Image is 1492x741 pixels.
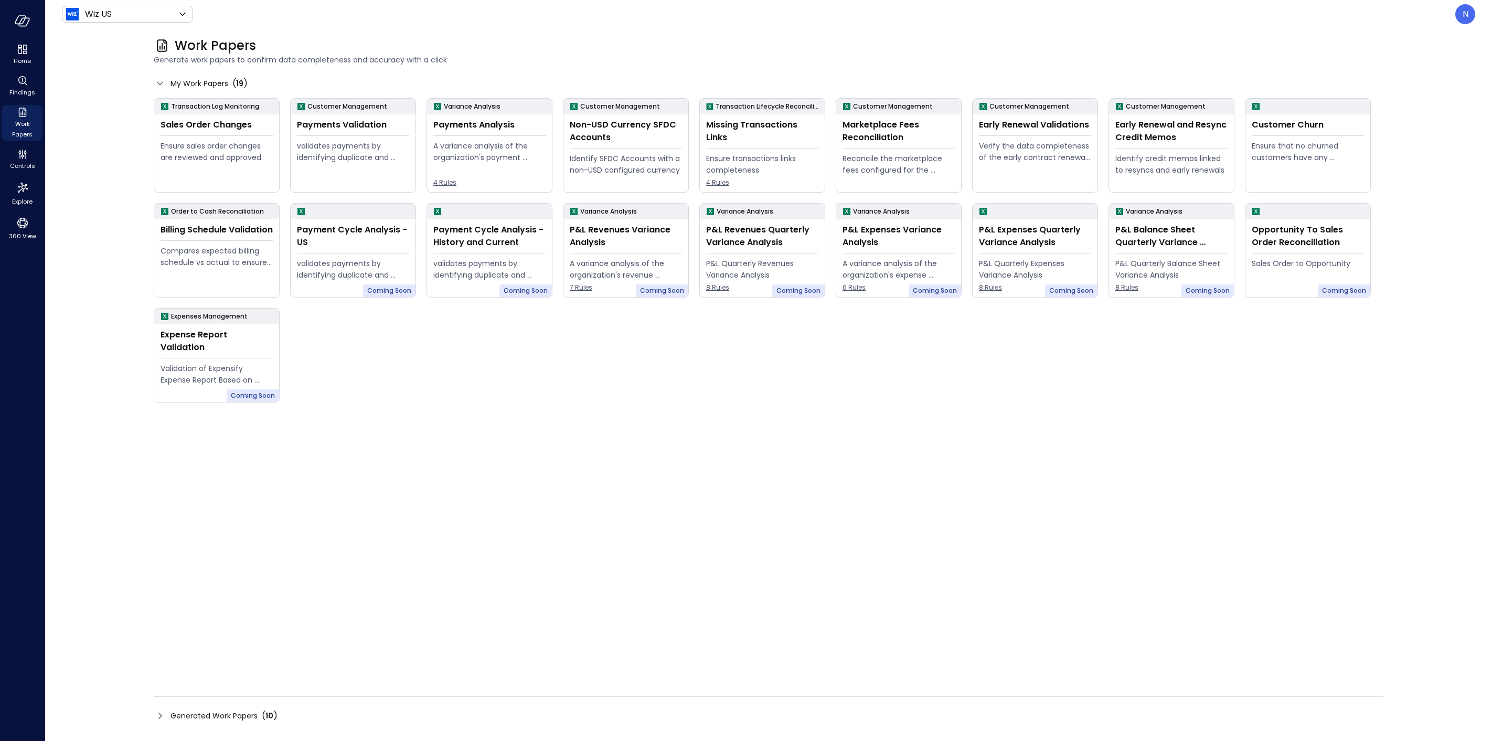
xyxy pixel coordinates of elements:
[297,140,409,163] div: validates payments by identifying duplicate and erroneous entries.
[9,231,36,241] span: 360 View
[843,153,955,176] div: Reconcile the marketplace fees configured for the Opportunity to the actual fees being paid
[1252,119,1364,131] div: Customer Churn
[433,119,546,131] div: Payments Analysis
[979,282,1091,293] span: 8 Rules
[444,101,500,112] p: Variance Analysis
[85,8,112,20] p: Wiz US
[175,37,256,54] span: Work Papers
[570,282,682,293] span: 7 Rules
[170,78,228,89] span: My Work Papers
[433,224,546,249] div: Payment Cycle Analysis - History and Current
[14,56,31,66] span: Home
[989,101,1069,112] p: Customer Management
[262,710,278,722] div: ( )
[367,285,411,296] span: Coming Soon
[1126,206,1182,217] p: Variance Analysis
[706,224,818,249] div: P&L Revenues Quarterly Variance Analysis
[706,119,818,144] div: Missing Transactions Links
[66,8,79,20] img: Icon
[433,140,546,163] div: A variance analysis of the organization's payment transactions
[1115,282,1228,293] span: 8 Rules
[170,710,258,722] span: Generated Work Papers
[2,105,42,141] div: Work Papers
[580,101,660,112] p: Customer Management
[504,285,548,296] span: Coming Soon
[2,73,42,99] div: Findings
[570,153,682,176] div: Identify SFDC Accounts with a non-USD configured currency
[843,224,955,249] div: P&L Expenses Variance Analysis
[12,196,33,207] span: Explore
[1252,258,1364,269] div: Sales Order to Opportunity
[776,285,820,296] span: Coming Soon
[1126,101,1206,112] p: Customer Management
[1115,119,1228,144] div: Early Renewal and Resync Credit Memos
[171,311,248,322] p: Expenses Management
[706,153,818,176] div: Ensure transactions links completeness
[161,119,273,131] div: Sales Order Changes
[154,54,1383,66] span: Generate work papers to confirm data completeness and accuracy with a click
[2,147,42,172] div: Controls
[570,224,682,249] div: P&L Revenues Variance Analysis
[1322,285,1366,296] span: Coming Soon
[979,140,1091,163] div: Verify the data completeness of the early contract renewal process
[853,206,910,217] p: Variance Analysis
[10,161,35,171] span: Controls
[843,119,955,144] div: Marketplace Fees Reconciliation
[297,258,409,281] div: validates payments by identifying duplicate and erroneous entries.
[843,282,955,293] span: 6 Rules
[1463,8,1468,20] p: N
[161,140,273,163] div: Ensure sales order changes are reviewed and approved
[307,101,387,112] p: Customer Management
[706,177,818,188] span: 4 Rules
[236,78,243,89] span: 19
[231,390,275,401] span: Coming Soon
[570,258,682,281] div: A variance analysis of the organization's revenue accounts
[570,119,682,144] div: Non-USD Currency SFDC Accounts
[1186,285,1230,296] span: Coming Soon
[1252,224,1364,249] div: Opportunity To Sales Order Reconciliation
[297,224,409,249] div: Payment Cycle Analysis - US
[1252,140,1364,163] div: Ensure that no churned customers have any remaining open invoices
[1115,153,1228,176] div: Identify credit memos linked to resyncs and early renewals
[913,285,957,296] span: Coming Soon
[171,101,259,112] p: Transaction Log Monitoring
[161,363,273,386] div: Validation of Expensify Expense Report Based on policy
[433,258,546,281] div: validates payments by identifying duplicate and erroneous entries.
[297,119,409,131] div: Payments Validation
[433,177,546,188] span: 4 Rules
[706,258,818,281] div: P&L Quarterly Revenues Variance Analysis
[979,258,1091,281] div: P&L Quarterly Expenses Variance Analysis
[171,206,264,217] p: Order to Cash Reconciliation
[232,77,248,90] div: ( )
[716,101,820,112] p: Transaction Lifecycle Reconciliation
[9,87,35,98] span: Findings
[6,119,38,140] span: Work Papers
[843,258,955,281] div: A variance analysis of the organization's expense accounts
[2,214,42,242] div: 360 View
[580,206,637,217] p: Variance Analysis
[717,206,773,217] p: Variance Analysis
[1455,4,1475,24] div: Noa Turgeman
[640,285,684,296] span: Coming Soon
[1115,258,1228,281] div: P&L Quarterly Balance Sheet Variance Analysis
[265,711,273,721] span: 10
[706,282,818,293] span: 8 Rules
[161,224,273,236] div: Billing Schedule Validation
[2,178,42,208] div: Explore
[979,119,1091,131] div: Early Renewal Validations
[2,42,42,67] div: Home
[161,245,273,268] div: Compares expected billing schedule vs actual to ensure timely and compliant invoicing
[1049,285,1093,296] span: Coming Soon
[1115,224,1228,249] div: P&L Balance Sheet Quarterly Variance Analysis
[853,101,933,112] p: Customer Management
[979,224,1091,249] div: P&L Expenses Quarterly Variance Analysis
[161,329,273,354] div: Expense Report Validation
